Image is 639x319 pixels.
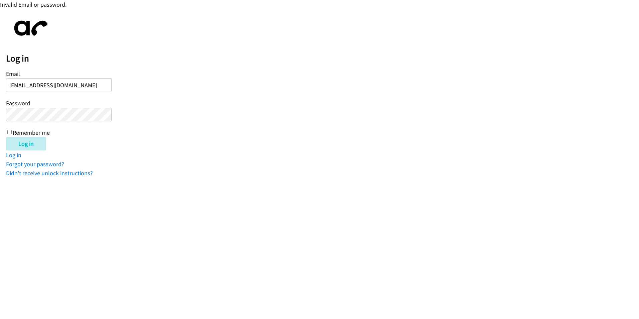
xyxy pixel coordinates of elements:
[6,53,639,64] h2: Log in
[6,160,64,168] a: Forgot your password?
[6,169,93,177] a: Didn't receive unlock instructions?
[6,15,53,41] img: aphone-8a226864a2ddd6a5e75d1ebefc011f4aa8f32683c2d82f3fb0802fe031f96514.svg
[6,151,21,159] a: Log in
[13,129,50,136] label: Remember me
[6,70,20,78] label: Email
[6,137,46,150] input: Log in
[6,99,30,107] label: Password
